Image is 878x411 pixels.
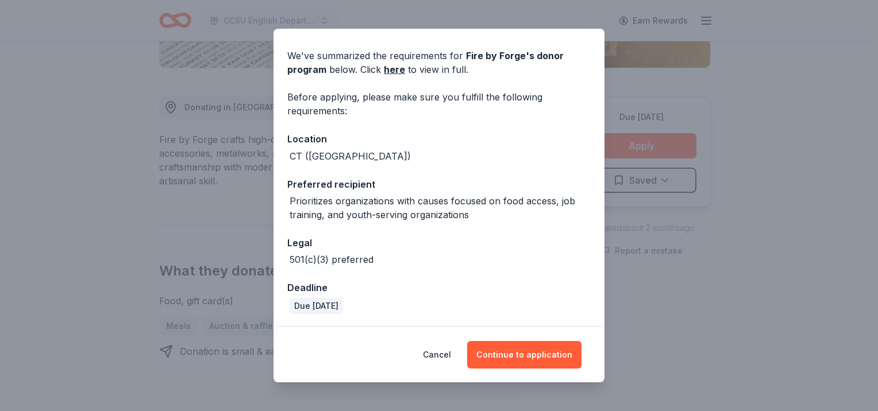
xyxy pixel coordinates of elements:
a: here [384,63,405,76]
div: CT ([GEOGRAPHIC_DATA]) [290,149,411,163]
div: Legal [287,235,591,250]
button: Cancel [423,341,451,369]
div: 501(c)(3) preferred [290,253,373,266]
div: Preferred recipient [287,177,591,192]
div: Deadline [287,280,591,295]
div: Location [287,131,591,146]
div: Due [DATE] [290,298,343,314]
div: We've summarized the requirements for below. Click to view in full. [287,49,591,76]
div: Prioritizes organizations with causes focused on food access, job training, and youth-serving org... [290,194,591,222]
div: Before applying, please make sure you fulfill the following requirements: [287,90,591,118]
button: Continue to application [467,341,582,369]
